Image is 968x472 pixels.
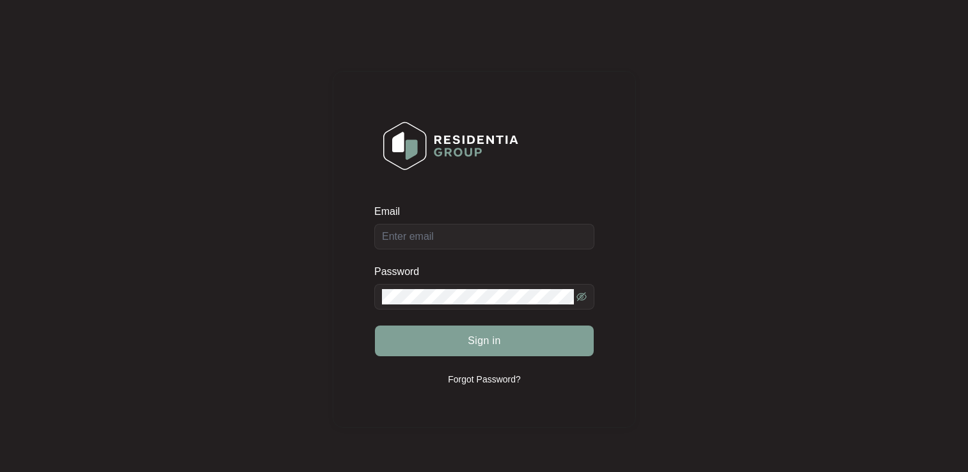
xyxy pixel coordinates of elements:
[448,373,521,386] p: Forgot Password?
[576,292,587,302] span: eye-invisible
[374,265,429,278] label: Password
[374,205,409,218] label: Email
[374,224,594,249] input: Email
[468,333,501,349] span: Sign in
[375,113,527,178] img: Login Logo
[382,289,574,304] input: Password
[375,326,594,356] button: Sign in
